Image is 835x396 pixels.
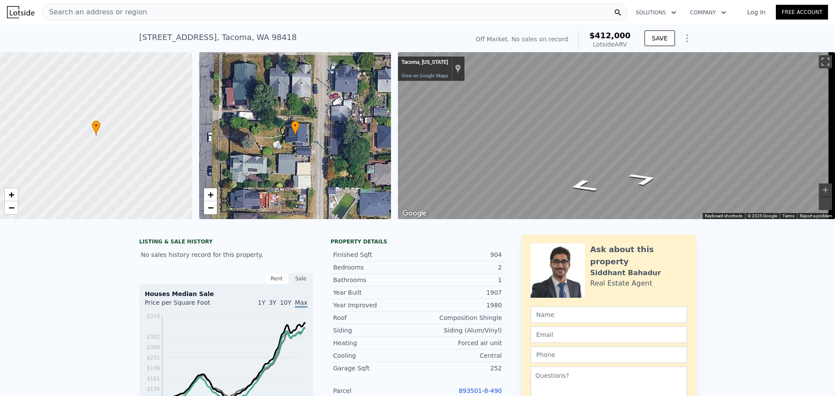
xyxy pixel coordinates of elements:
[417,263,502,272] div: 2
[417,351,502,360] div: Central
[145,290,307,298] div: Houses Median Sale
[590,278,652,289] div: Real Estate Agent
[417,276,502,284] div: 1
[92,122,100,130] span: •
[398,52,835,219] div: Street View
[705,213,742,219] button: Keyboard shortcuts
[589,31,631,40] span: $412,000
[629,5,683,20] button: Solutions
[204,188,217,201] a: Zoom in
[139,247,313,263] div: No sales history record for this property.
[147,334,160,340] tspan: $301
[145,298,226,312] div: Price per Square Foot
[531,306,687,323] input: Name
[333,326,417,335] div: Siding
[531,346,687,363] input: Phone
[147,344,160,350] tspan: $266
[401,59,448,66] div: Tacoma, [US_STATE]
[476,35,568,43] div: Off Market. No sales on record
[398,52,835,219] div: Map
[269,299,276,306] span: 3Y
[459,387,502,394] a: 893501-8-490
[737,8,776,17] a: Log In
[289,273,313,284] div: Sale
[207,202,213,213] span: −
[819,197,832,210] button: Zoom out
[291,122,300,130] span: •
[819,55,832,68] button: Toggle fullscreen view
[645,30,675,46] button: SAVE
[590,268,661,278] div: Siddhant Bahadur
[555,176,610,196] path: Go South
[139,31,297,43] div: [STREET_ADDRESS] , Tacoma , WA 98418
[776,5,828,20] a: Free Account
[617,169,671,189] path: Go North
[333,386,417,395] div: Parcel
[417,313,502,322] div: Composition Shingle
[333,351,417,360] div: Cooling
[147,376,160,382] tspan: $161
[5,201,18,214] a: Zoom out
[147,313,160,319] tspan: $370
[748,213,777,218] span: © 2025 Google
[417,250,502,259] div: 904
[417,364,502,373] div: 252
[139,238,313,247] div: LISTING & SALE HISTORY
[7,6,34,18] img: Lotside
[331,238,504,245] div: Property details
[678,30,696,47] button: Show Options
[333,250,417,259] div: Finished Sqft
[333,288,417,297] div: Year Built
[291,120,300,136] div: •
[333,301,417,309] div: Year Improved
[417,326,502,335] div: Siding (Alum/Vinyl)
[683,5,733,20] button: Company
[9,202,14,213] span: −
[280,299,291,306] span: 10Y
[5,188,18,201] a: Zoom in
[42,7,147,17] span: Search an address or region
[400,208,429,219] img: Google
[401,73,448,79] a: View on Google Maps
[333,364,417,373] div: Garage Sqft
[590,243,687,268] div: Ask about this property
[207,189,213,200] span: +
[333,276,417,284] div: Bathrooms
[417,339,502,347] div: Forced air unit
[264,273,289,284] div: Rent
[333,313,417,322] div: Roof
[333,339,417,347] div: Heating
[147,355,160,361] tspan: $231
[147,386,160,392] tspan: $126
[819,183,832,196] button: Zoom in
[800,213,832,218] a: Report a problem
[455,64,461,73] a: Show location on map
[204,201,217,214] a: Zoom out
[417,301,502,309] div: 1980
[333,263,417,272] div: Bedrooms
[531,326,687,343] input: Email
[400,208,429,219] a: Open this area in Google Maps (opens a new window)
[589,40,631,49] div: Lotside ARV
[147,365,160,371] tspan: $196
[92,120,100,136] div: •
[782,213,795,218] a: Terms (opens in new tab)
[417,288,502,297] div: 1907
[295,299,307,308] span: Max
[9,189,14,200] span: +
[258,299,265,306] span: 1Y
